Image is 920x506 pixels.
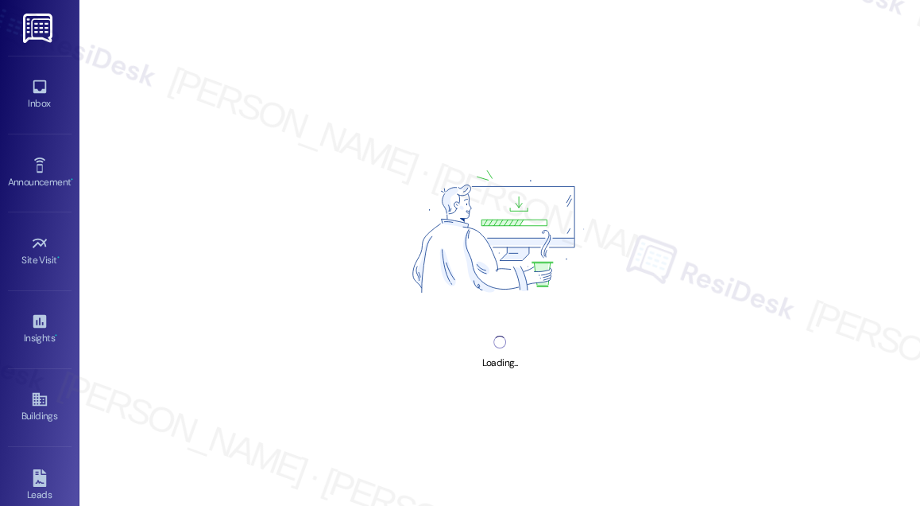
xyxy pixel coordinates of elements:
a: Buildings [8,386,72,429]
a: Inbox [8,73,72,116]
a: Site Visit • [8,230,72,273]
span: • [55,330,57,341]
img: ResiDesk Logo [23,14,56,43]
div: Loading... [481,355,517,372]
a: Insights • [8,308,72,351]
span: • [57,252,60,263]
span: • [71,174,73,185]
